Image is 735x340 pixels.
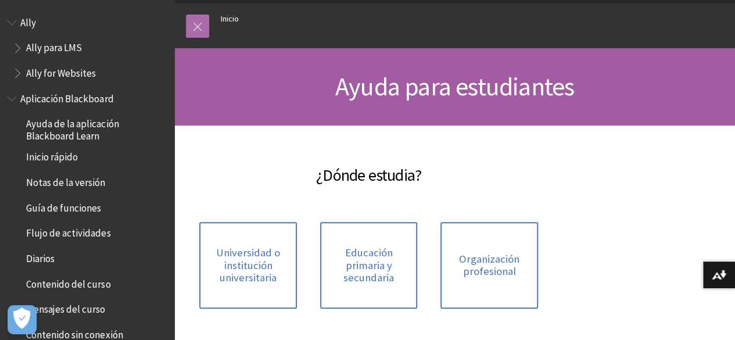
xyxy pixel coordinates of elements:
[26,38,82,54] span: Ally para LMS
[335,70,574,102] span: Ayuda para estudiantes
[20,89,113,105] span: Aplicación Blackboard
[26,249,55,264] span: Diarios
[186,149,551,187] h2: ¿Dónde estudia?
[26,63,96,79] span: Ally for Websites
[199,222,297,309] a: Universidad o institución universitaria
[26,114,166,142] span: Ayuda de la aplicación Blackboard Learn
[26,173,105,188] span: Notas de la versión
[320,222,418,309] a: Educación primaria y secundaria
[221,12,239,26] a: Inicio
[440,222,538,309] a: Organización profesional
[447,253,531,278] span: Organización profesional
[26,224,110,239] span: Flujo de actividades
[26,198,101,214] span: Guía de funciones
[26,274,110,290] span: Contenido del curso
[26,148,78,163] span: Inicio rápido
[20,13,36,28] span: Ally
[26,300,105,316] span: Mensajes del curso
[327,246,411,284] span: Educación primaria y secundaria
[206,246,290,284] span: Universidad o institución universitaria
[8,305,37,334] button: Abrir preferencias
[7,13,167,83] nav: Book outline for Anthology Ally Help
